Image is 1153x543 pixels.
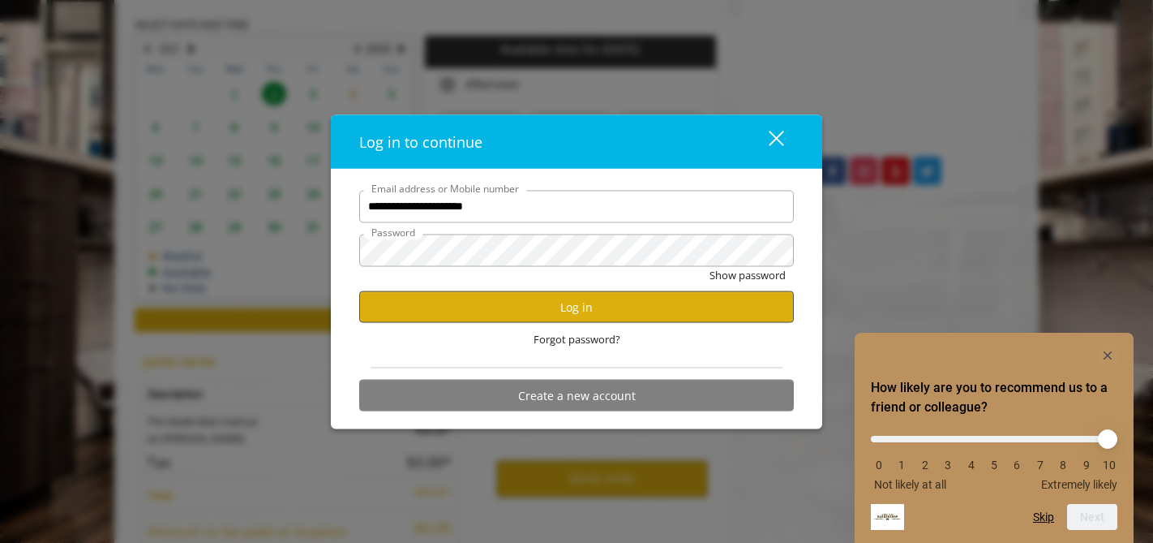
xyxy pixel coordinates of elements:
[359,291,794,323] button: Log in
[917,459,933,472] li: 2
[1098,346,1117,365] button: Hide survey
[1067,504,1117,530] button: Next question
[1101,459,1117,472] li: 10
[739,125,794,158] button: close dialog
[1078,459,1095,472] li: 9
[750,129,782,153] div: close dialog
[871,346,1117,530] div: How likely are you to recommend us to a friend or colleague? Select an option from 0 to 10, with ...
[894,459,910,472] li: 1
[359,380,794,412] button: Create a new account
[963,459,979,472] li: 4
[871,378,1117,417] h2: How likely are you to recommend us to a friend or colleague? Select an option from 0 to 10, with ...
[709,266,786,283] button: Show password
[1041,478,1117,491] span: Extremely likely
[1032,459,1048,472] li: 7
[940,459,956,472] li: 3
[1033,511,1054,524] button: Skip
[871,424,1117,491] div: How likely are you to recommend us to a friend or colleague? Select an option from 0 to 10, with ...
[986,459,1002,472] li: 5
[871,459,887,472] li: 0
[359,131,482,151] span: Log in to continue
[1009,459,1025,472] li: 6
[874,478,946,491] span: Not likely at all
[534,331,620,348] span: Forgot password?
[359,234,794,266] input: Password
[359,190,794,222] input: Email address or Mobile number
[363,180,527,196] label: Email address or Mobile number
[363,224,423,239] label: Password
[1055,459,1071,472] li: 8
